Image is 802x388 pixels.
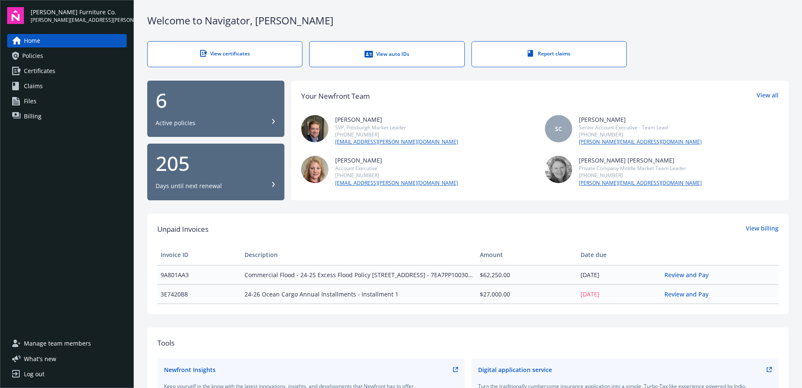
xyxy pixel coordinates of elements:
div: 6 [156,90,276,110]
div: Welcome to Navigator , [PERSON_NAME] [147,13,789,28]
span: Home [24,34,40,47]
button: 6Active policies [147,81,284,137]
div: [PERSON_NAME] [335,115,458,124]
span: SC [555,124,562,133]
a: [EMAIL_ADDRESS][PERSON_NAME][DOMAIN_NAME] [335,179,458,187]
img: photo [301,156,328,183]
div: Account Executive [335,165,458,172]
span: Policies [22,49,43,63]
a: Billing [7,110,127,123]
span: Billing [24,110,42,123]
div: [PHONE_NUMBER] [579,172,702,179]
div: Log out [24,367,44,381]
a: Files [7,94,127,108]
td: $62,250.00 [477,265,577,284]
div: [PERSON_NAME] [335,156,458,165]
a: [PERSON_NAME][EMAIL_ADDRESS][DOMAIN_NAME] [579,179,702,187]
th: Amount [477,245,577,265]
span: What ' s new [24,354,56,363]
div: Active policies [156,119,195,127]
img: photo [301,115,328,142]
a: Review and Pay [664,271,715,279]
a: Policies [7,49,127,63]
button: [PERSON_NAME] Furniture Co.[PERSON_NAME][EMAIL_ADDRESS][PERSON_NAME][PERSON_NAME][DOMAIN_NAME] [31,7,127,24]
div: Report claims [489,50,609,57]
a: [EMAIL_ADDRESS][PERSON_NAME][DOMAIN_NAME] [335,138,458,146]
a: View all [757,91,779,102]
span: Commercial Flood - 24-25 Excess Flood Policy [STREET_ADDRESS] - 7EA7PP1003051-01 [245,270,473,279]
span: Claims [24,79,43,93]
td: $27,000.00 [477,284,577,304]
td: 3E7420B8 [157,284,241,304]
span: [PERSON_NAME] Furniture Co. [31,8,127,16]
div: [PHONE_NUMBER] [335,131,458,138]
img: photo [545,156,572,183]
a: Manage team members [7,337,127,350]
div: View certificates [164,50,285,57]
span: Unpaid Invoices [157,224,208,235]
a: View certificates [147,41,302,67]
div: 205 [156,153,276,173]
a: Certificates [7,64,127,78]
a: Claims [7,79,127,93]
td: 9A801AA3 [157,265,241,284]
div: [PHONE_NUMBER] [335,172,458,179]
td: [DATE] [577,284,661,304]
a: View auto IDs [309,41,464,67]
a: View billing [746,224,779,235]
span: 24-26 Ocean Cargo Annual Installments - Installment 1 [245,290,473,299]
div: [PHONE_NUMBER] [579,131,702,138]
a: Review and Pay [664,290,715,298]
td: [DATE] [577,265,661,284]
button: 205Days until next renewal [147,144,284,200]
div: Days until next renewal [156,182,222,190]
div: SVP, Pittsburgh Market Leader [335,124,458,131]
div: Tools [157,338,779,349]
div: [PERSON_NAME] [579,115,702,124]
span: [PERSON_NAME][EMAIL_ADDRESS][PERSON_NAME][PERSON_NAME][DOMAIN_NAME] [31,16,127,24]
th: Description [241,245,476,265]
span: Manage team members [24,337,91,350]
div: Digital application service [478,365,552,374]
div: Senior Account Executive - Team Lead [579,124,702,131]
div: Your Newfront Team [301,91,370,102]
a: Report claims [471,41,627,67]
div: Newfront Insights [164,365,216,374]
a: Home [7,34,127,47]
div: [PERSON_NAME] [PERSON_NAME] [579,156,702,165]
th: Date due [577,245,661,265]
div: Private Company Middle Market Team Leader [579,165,702,172]
span: Certificates [24,64,55,78]
a: [PERSON_NAME][EMAIL_ADDRESS][DOMAIN_NAME] [579,138,702,146]
span: Files [24,94,36,108]
button: What's new [7,354,70,363]
th: Invoice ID [157,245,241,265]
div: View auto IDs [326,50,447,58]
img: navigator-logo.svg [7,7,24,24]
